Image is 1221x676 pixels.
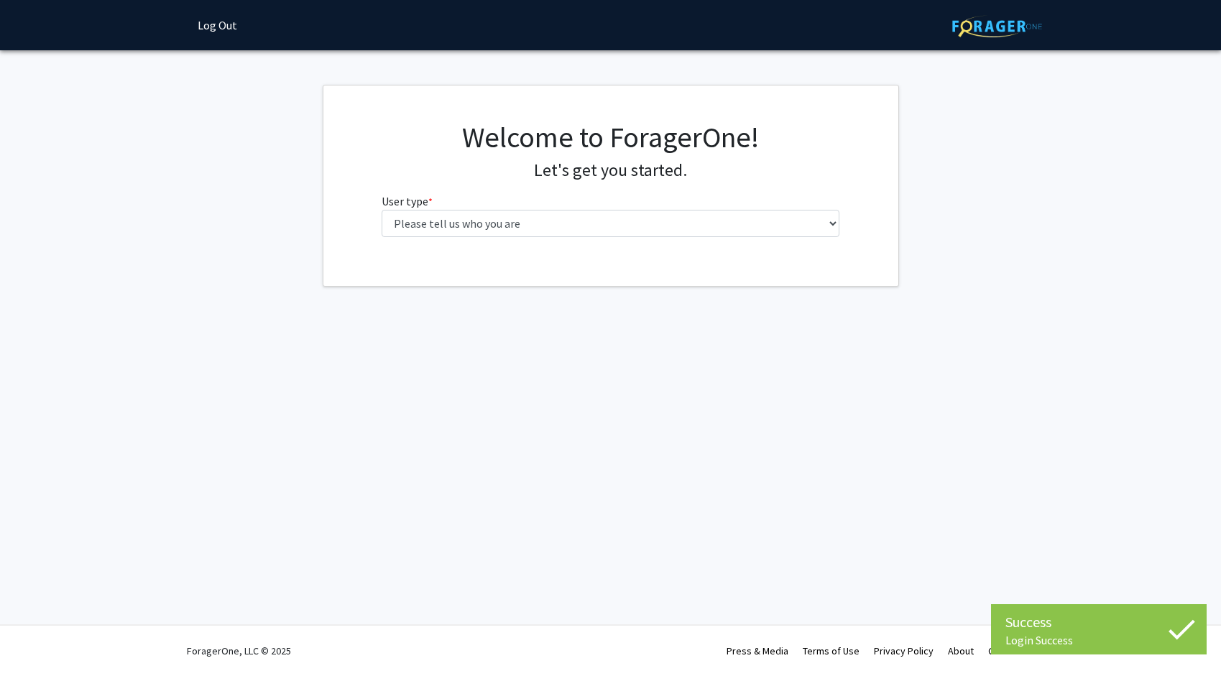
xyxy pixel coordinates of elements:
[382,160,839,181] h4: Let's get you started.
[1005,611,1192,633] div: Success
[988,644,1035,657] a: Contact Us
[1005,633,1192,647] div: Login Success
[382,193,433,210] label: User type
[952,15,1042,37] img: ForagerOne Logo
[382,120,839,154] h1: Welcome to ForagerOne!
[187,626,291,676] div: ForagerOne, LLC © 2025
[874,644,934,657] a: Privacy Policy
[803,644,860,657] a: Terms of Use
[948,644,974,657] a: About
[727,644,788,657] a: Press & Media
